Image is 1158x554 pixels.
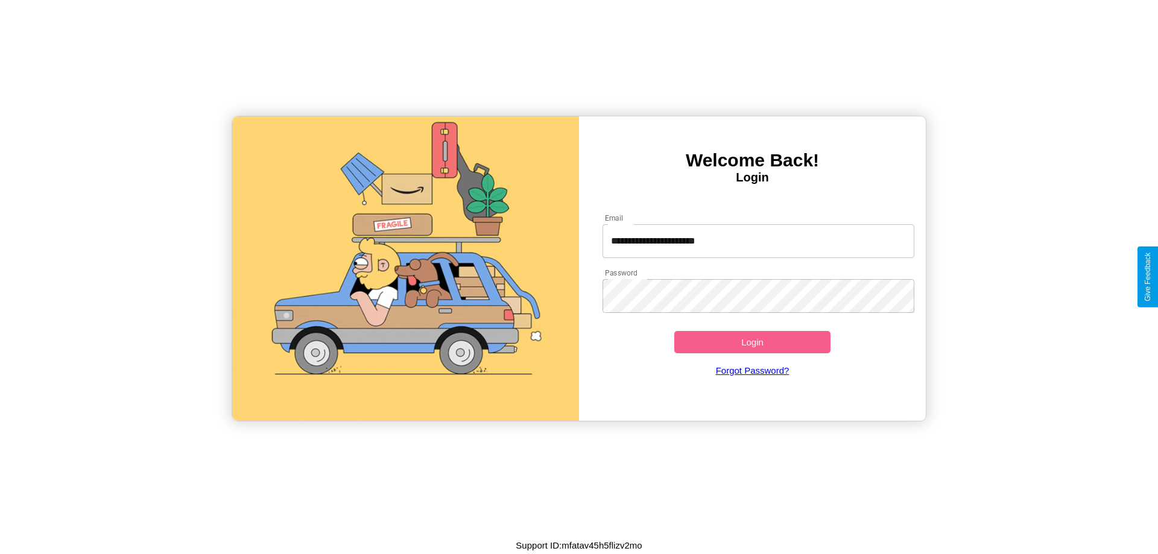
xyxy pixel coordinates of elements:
a: Forgot Password? [596,353,909,388]
div: Give Feedback [1144,253,1152,301]
label: Email [605,213,624,223]
h4: Login [579,171,926,184]
h3: Welcome Back! [579,150,926,171]
button: Login [674,331,831,353]
img: gif [232,116,579,421]
p: Support ID: mfatav45h5flizv2mo [516,537,642,553]
label: Password [605,268,637,278]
